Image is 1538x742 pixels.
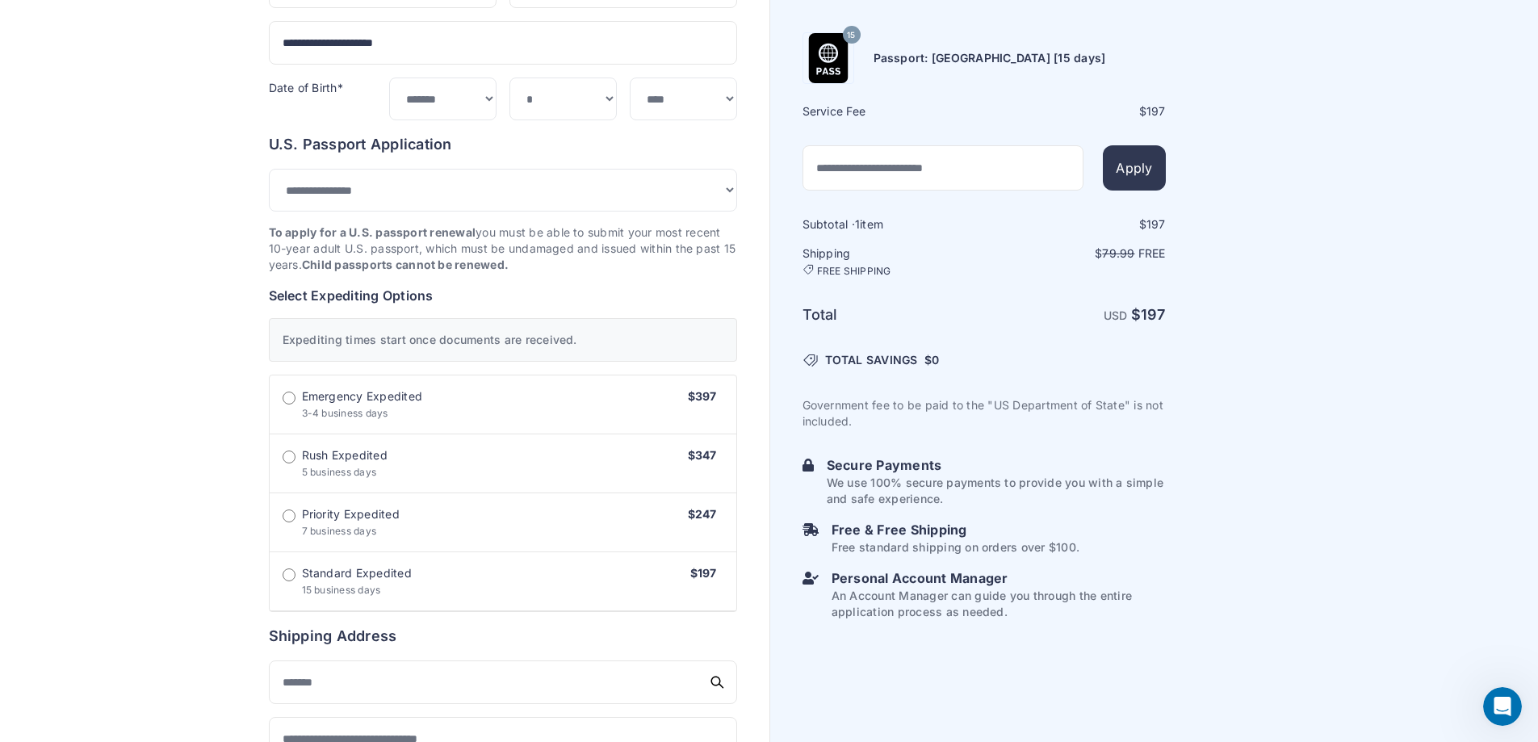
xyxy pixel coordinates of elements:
span: Free [1138,246,1166,260]
h6: Select Expediting Options [269,286,737,305]
h6: Subtotal · item [803,216,983,233]
span: 5 business days [302,466,377,478]
strong: $ [1131,306,1166,323]
h6: Total [803,304,983,326]
strong: Child passports cannot be renewed. [302,258,509,271]
span: $247 [688,507,717,521]
span: 15 [847,24,855,45]
span: $ [924,352,940,368]
span: Standard Expedited [302,565,412,581]
h6: Shipping [803,245,983,278]
span: 3-4 business days [302,407,388,419]
p: you must be able to submit your most recent 10-year adult U.S. passport, which must be undamaged ... [269,224,737,273]
span: TOTAL SAVINGS [825,352,918,368]
h6: Shipping Address [269,625,737,648]
h6: Free & Free Shipping [832,520,1079,539]
h6: Personal Account Manager [832,568,1166,588]
span: 0 [932,353,939,367]
span: $397 [688,389,717,403]
span: Emergency Expedited [302,388,423,405]
p: We use 100% secure payments to provide you with a simple and safe experience. [827,475,1166,507]
h6: Service Fee [803,103,983,119]
iframe: Intercom live chat [1483,687,1522,726]
h6: Passport: [GEOGRAPHIC_DATA] [15 days] [874,50,1106,66]
p: $ [986,245,1166,262]
span: Rush Expedited [302,447,388,463]
span: 197 [1146,217,1166,231]
h6: U.S. Passport Application [269,133,737,156]
label: Date of Birth* [269,81,343,94]
p: Free standard shipping on orders over $100. [832,539,1079,555]
img: Product Name [803,33,853,83]
h6: Secure Payments [827,455,1166,475]
span: 197 [1141,306,1166,323]
strong: To apply for a U.S. passport renewal [269,225,476,239]
button: Apply [1103,145,1165,191]
span: 1 [855,217,860,231]
p: Government fee to be paid to the "US Department of State" is not included. [803,397,1166,430]
span: 7 business days [302,525,377,537]
span: 197 [1146,104,1166,118]
span: 15 business days [302,584,381,596]
span: FREE SHIPPING [817,265,891,278]
p: An Account Manager can guide you through the entire application process as needed. [832,588,1166,620]
div: $ [986,103,1166,119]
span: $197 [690,566,717,580]
div: $ [986,216,1166,233]
div: Expediting times start once documents are received. [269,318,737,362]
span: USD [1104,308,1128,322]
span: $347 [688,448,717,462]
span: Priority Expedited [302,506,400,522]
span: 79.99 [1102,246,1134,260]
